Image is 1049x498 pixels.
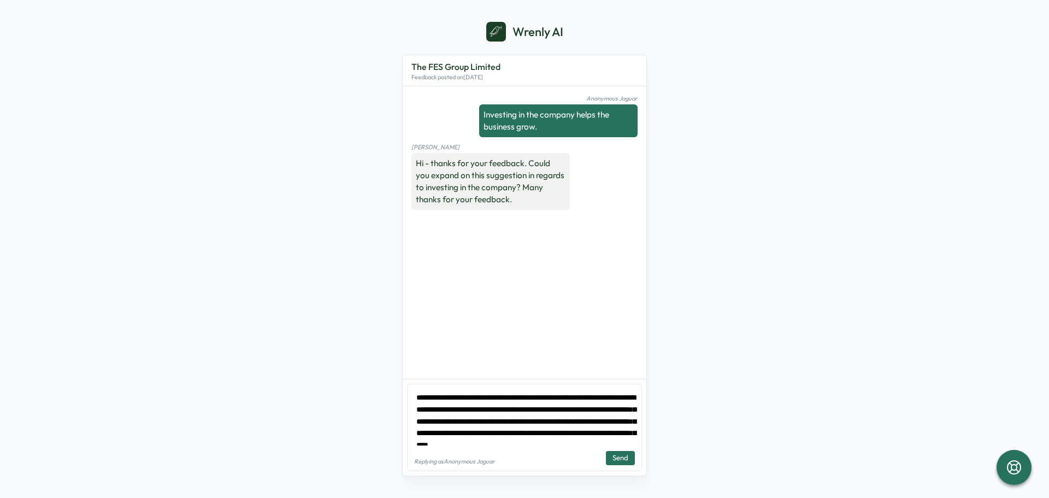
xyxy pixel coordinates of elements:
[486,22,563,42] a: Wrenly AI
[606,451,635,465] button: Send
[484,109,609,132] span: Investing in the company helps the business grow.
[414,458,495,465] p: Replying as Anonymous Jaguar
[411,60,500,74] p: The FES Group Limited
[416,158,564,204] span: Hi - thanks for your feedback. Could you expand on this suggestion in regards to investing in the...
[512,24,563,40] p: Wrenly AI
[411,74,500,81] p: Feedback posted on [DATE]
[411,144,570,151] p: [PERSON_NAME]
[479,95,638,102] p: Anonymous Jaguar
